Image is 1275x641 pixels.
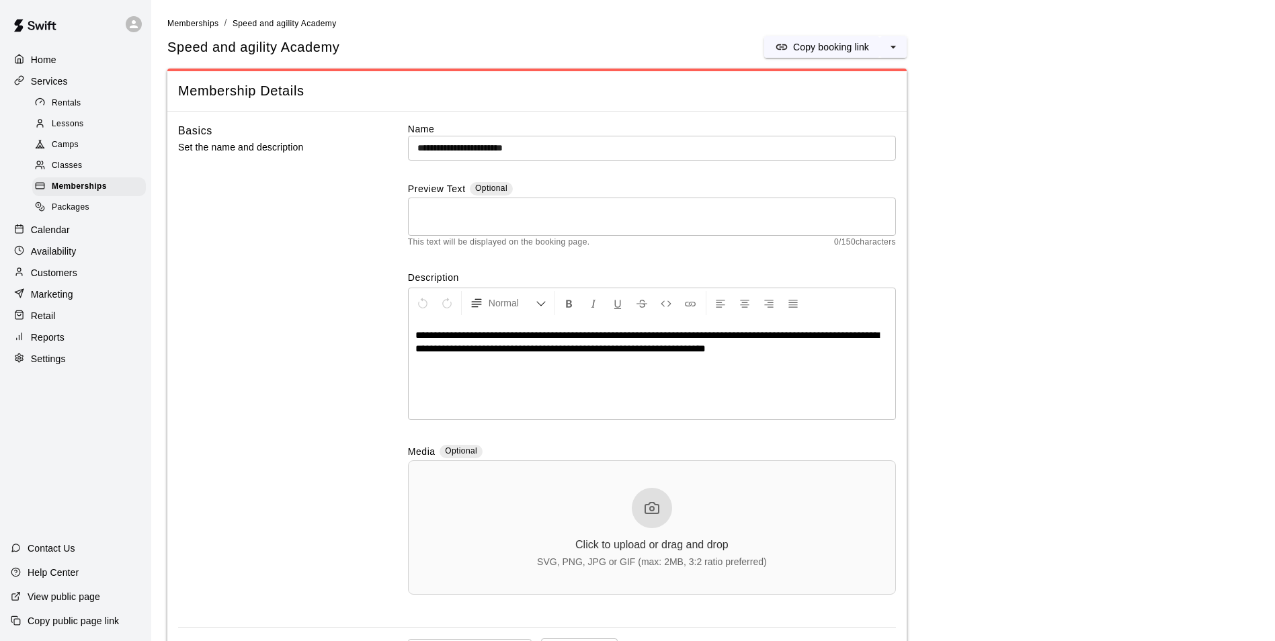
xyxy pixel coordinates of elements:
[32,136,146,155] div: Camps
[489,296,536,310] span: Normal
[475,183,507,193] span: Optional
[32,177,146,196] div: Memberships
[464,291,552,315] button: Formatting Options
[582,291,605,315] button: Format Italics
[32,198,146,217] div: Packages
[655,291,677,315] button: Insert Code
[31,352,66,366] p: Settings
[880,36,907,58] button: select merge strategy
[630,291,653,315] button: Format Strikethrough
[408,271,896,284] label: Description
[11,71,140,91] a: Services
[436,291,458,315] button: Redo
[411,291,434,315] button: Undo
[11,263,140,283] a: Customers
[757,291,780,315] button: Right Align
[32,115,146,134] div: Lessons
[11,241,140,261] a: Availability
[11,349,140,369] a: Settings
[28,614,119,628] p: Copy public page link
[709,291,732,315] button: Left Align
[834,236,896,249] span: 0 / 150 characters
[52,159,82,173] span: Classes
[31,223,70,237] p: Calendar
[782,291,805,315] button: Justify Align
[32,156,151,177] a: Classes
[537,556,767,567] div: SVG, PNG, JPG or GIF (max: 2MB, 3:2 ratio preferred)
[679,291,702,315] button: Insert Link
[445,446,477,456] span: Optional
[31,331,65,344] p: Reports
[32,157,146,175] div: Classes
[224,16,227,30] li: /
[28,590,100,603] p: View public page
[28,542,75,555] p: Contact Us
[32,94,146,113] div: Rentals
[764,36,907,58] div: split button
[52,201,89,214] span: Packages
[793,40,869,54] p: Copy booking link
[52,118,84,131] span: Lessons
[167,19,218,28] span: Memberships
[52,97,81,110] span: Rentals
[764,36,880,58] button: Copy booking link
[52,138,79,152] span: Camps
[408,182,466,198] label: Preview Text
[178,82,896,100] span: Membership Details
[408,445,436,460] label: Media
[32,135,151,156] a: Camps
[408,236,590,249] span: This text will be displayed on the booking page.
[233,19,337,28] span: Speed and agility Academy
[575,539,729,551] div: Click to upload or drag and drop
[178,139,365,156] p: Set the name and description
[11,306,140,326] a: Retail
[31,75,68,88] p: Services
[167,38,339,56] span: Speed and agility Academy
[558,291,581,315] button: Format Bold
[167,17,218,28] a: Memberships
[178,122,212,140] h6: Basics
[28,566,79,579] p: Help Center
[31,53,56,67] p: Home
[408,122,896,136] label: Name
[11,220,140,240] a: Calendar
[606,291,629,315] button: Format Underline
[32,198,151,218] a: Packages
[31,266,77,280] p: Customers
[11,284,140,304] a: Marketing
[31,288,73,301] p: Marketing
[31,309,56,323] p: Retail
[11,327,140,347] a: Reports
[31,245,77,258] p: Availability
[32,177,151,198] a: Memberships
[733,291,756,315] button: Center Align
[11,50,140,70] a: Home
[52,180,107,194] span: Memberships
[32,114,151,134] a: Lessons
[32,93,151,114] a: Rentals
[167,16,1259,31] nav: breadcrumb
